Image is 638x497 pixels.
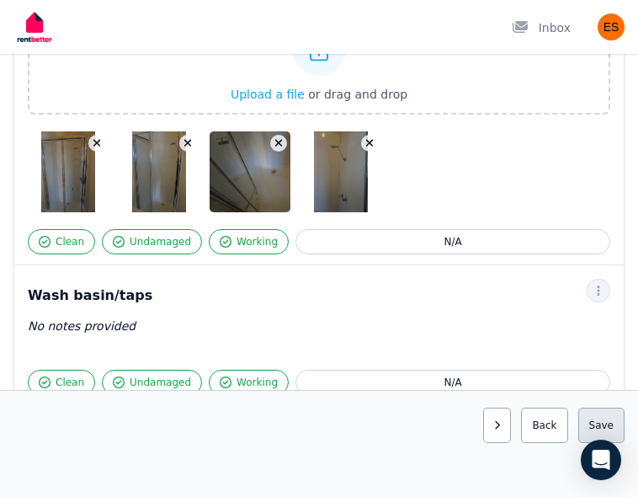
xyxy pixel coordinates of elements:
span: Upload a file [231,88,305,101]
span: Clean [56,376,84,389]
button: Undamaged [102,370,202,395]
div: Open Intercom Messenger [581,440,621,480]
div: Inbox [512,19,571,36]
button: Working [209,229,289,254]
img: Evangeline Samoilov [598,13,625,40]
span: Working [237,235,278,248]
img: RentBetter [13,6,56,48]
button: Save [578,408,625,443]
span: Working [237,376,278,389]
span: Undamaged [130,235,191,248]
button: Clean [28,370,95,395]
div: Wash basin/taps [28,286,610,306]
img: DSC01070.JPG [132,131,186,212]
button: Upload a file or drag and drop [231,86,407,103]
button: N/A [295,370,610,395]
img: DSC01069.JPG [314,131,368,212]
img: DSC01071.JPG [210,131,331,212]
span: No notes provided [28,319,136,333]
button: N/A [295,229,610,254]
span: Clean [56,235,84,248]
span: Undamaged [130,376,191,389]
button: Back [521,408,567,443]
span: or drag and drop [308,88,407,101]
img: DSC01068.JPG [41,131,95,212]
button: Working [209,370,289,395]
button: Undamaged [102,229,202,254]
button: Clean [28,229,95,254]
